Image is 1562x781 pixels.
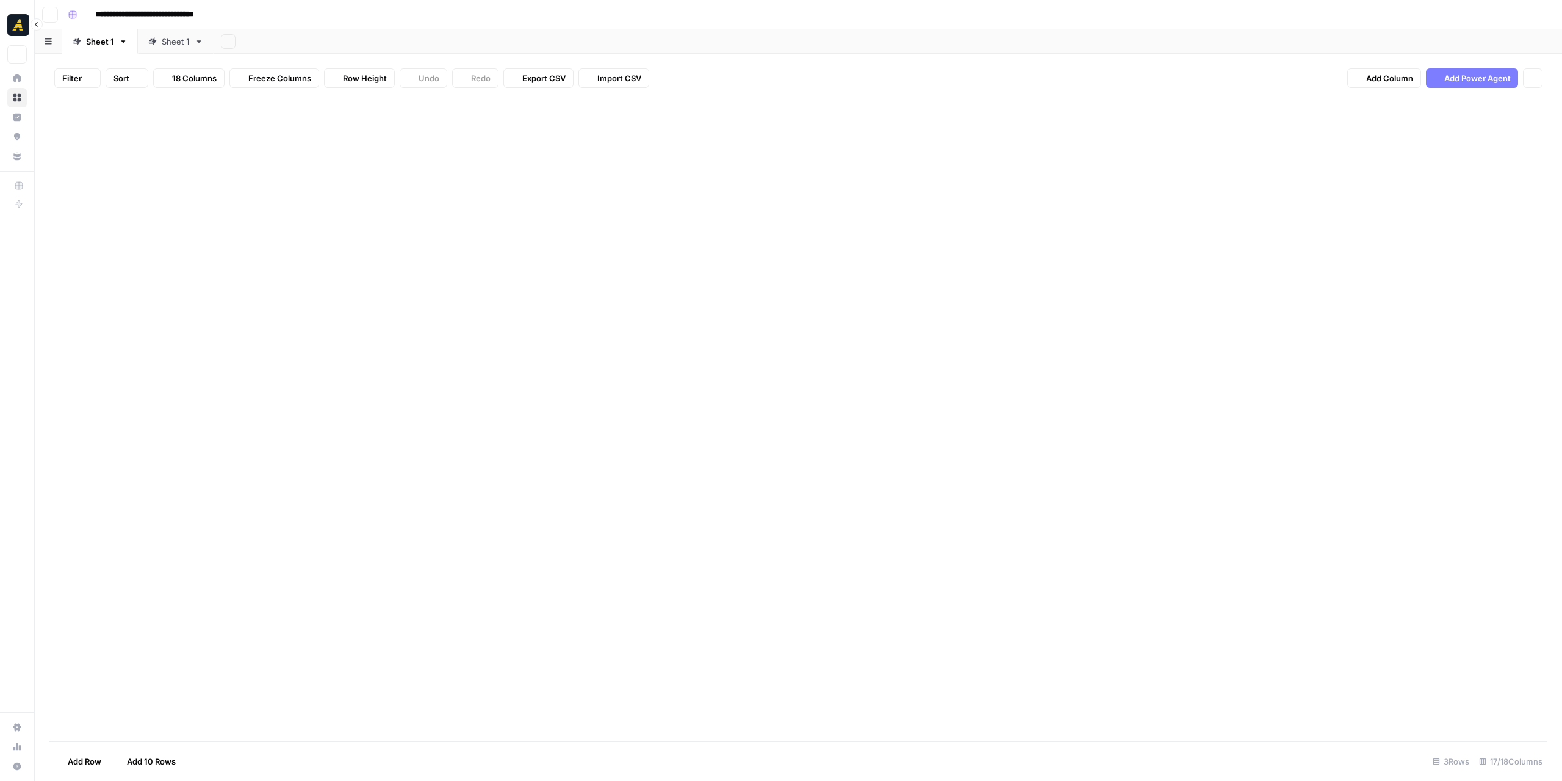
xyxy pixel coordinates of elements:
[113,72,129,84] span: Sort
[162,35,190,48] div: Sheet 1
[7,737,27,757] a: Usage
[106,68,148,88] button: Sort
[7,10,27,40] button: Workspace: Marketers in Demand
[62,72,82,84] span: Filter
[503,68,574,88] button: Export CSV
[62,29,138,54] a: Sheet 1
[1347,68,1421,88] button: Add Column
[1474,752,1547,771] div: 17/18 Columns
[49,752,109,771] button: Add Row
[153,68,225,88] button: 18 Columns
[68,755,101,768] span: Add Row
[1426,68,1518,88] button: Add Power Agent
[7,14,29,36] img: Marketers in Demand Logo
[522,72,566,84] span: Export CSV
[1428,752,1474,771] div: 3 Rows
[109,752,183,771] button: Add 10 Rows
[400,68,447,88] button: Undo
[7,147,27,166] a: Your Data
[86,35,114,48] div: Sheet 1
[138,29,214,54] a: Sheet 1
[7,107,27,127] a: Insights
[7,88,27,107] a: Browse
[7,717,27,737] a: Settings
[343,72,387,84] span: Row Height
[1444,72,1511,84] span: Add Power Agent
[248,72,311,84] span: Freeze Columns
[471,72,491,84] span: Redo
[324,68,395,88] button: Row Height
[7,127,27,147] a: Opportunities
[172,72,217,84] span: 18 Columns
[452,68,498,88] button: Redo
[578,68,649,88] button: Import CSV
[7,68,27,88] a: Home
[419,72,439,84] span: Undo
[54,68,101,88] button: Filter
[597,72,641,84] span: Import CSV
[1366,72,1413,84] span: Add Column
[7,757,27,776] button: Help + Support
[127,755,176,768] span: Add 10 Rows
[229,68,319,88] button: Freeze Columns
